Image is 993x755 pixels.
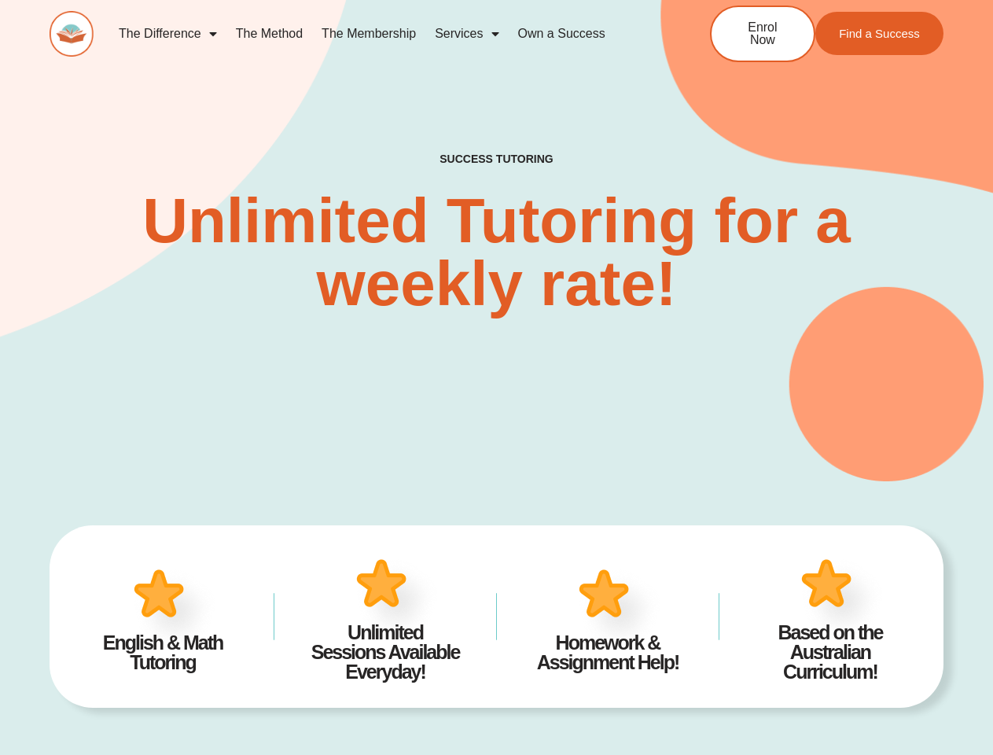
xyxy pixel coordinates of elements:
a: Enrol Now [710,6,815,62]
a: Services [425,16,508,52]
a: Find a Success [815,12,943,55]
a: Own a Success [509,16,615,52]
h2: Unlimited Tutoring for a weekly rate! [108,190,885,315]
h4: English & Math Tutoring [75,633,250,672]
h4: Homework & Assignment Help! [520,633,695,672]
span: Enrol Now [735,21,790,46]
a: The Membership [312,16,425,52]
a: The Method [226,16,312,52]
nav: Menu [109,16,659,52]
h4: Unlimited Sessions Available Everyday! [298,623,473,682]
h4: SUCCESS TUTORING​ [364,153,629,166]
a: The Difference [109,16,226,52]
h4: Based on the Australian Curriculum! [743,623,918,682]
span: Find a Success [839,28,920,39]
